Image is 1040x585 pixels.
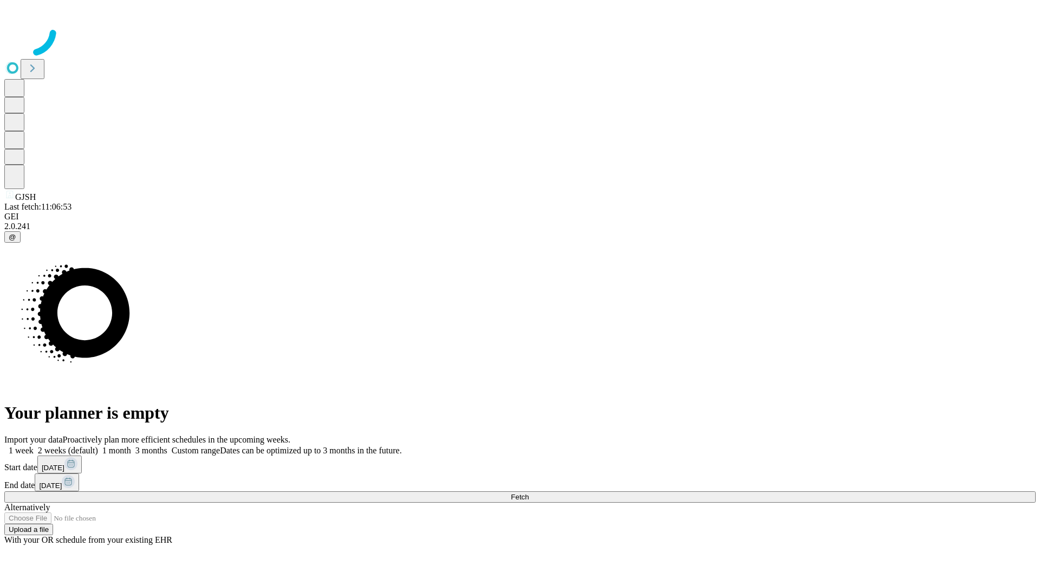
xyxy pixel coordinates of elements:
[15,192,36,201] span: GJSH
[4,212,1036,222] div: GEI
[4,473,1036,491] div: End date
[9,233,16,241] span: @
[4,202,71,211] span: Last fetch: 11:06:53
[4,491,1036,503] button: Fetch
[4,403,1036,423] h1: Your planner is empty
[38,446,98,455] span: 2 weeks (default)
[63,435,290,444] span: Proactively plan more efficient schedules in the upcoming weeks.
[220,446,401,455] span: Dates can be optimized up to 3 months in the future.
[39,482,62,490] span: [DATE]
[37,456,82,473] button: [DATE]
[135,446,167,455] span: 3 months
[4,503,50,512] span: Alternatively
[4,231,21,243] button: @
[4,435,63,444] span: Import your data
[35,473,79,491] button: [DATE]
[511,493,529,501] span: Fetch
[42,464,64,472] span: [DATE]
[4,456,1036,473] div: Start date
[4,222,1036,231] div: 2.0.241
[4,524,53,535] button: Upload a file
[4,535,172,544] span: With your OR schedule from your existing EHR
[102,446,131,455] span: 1 month
[172,446,220,455] span: Custom range
[9,446,34,455] span: 1 week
